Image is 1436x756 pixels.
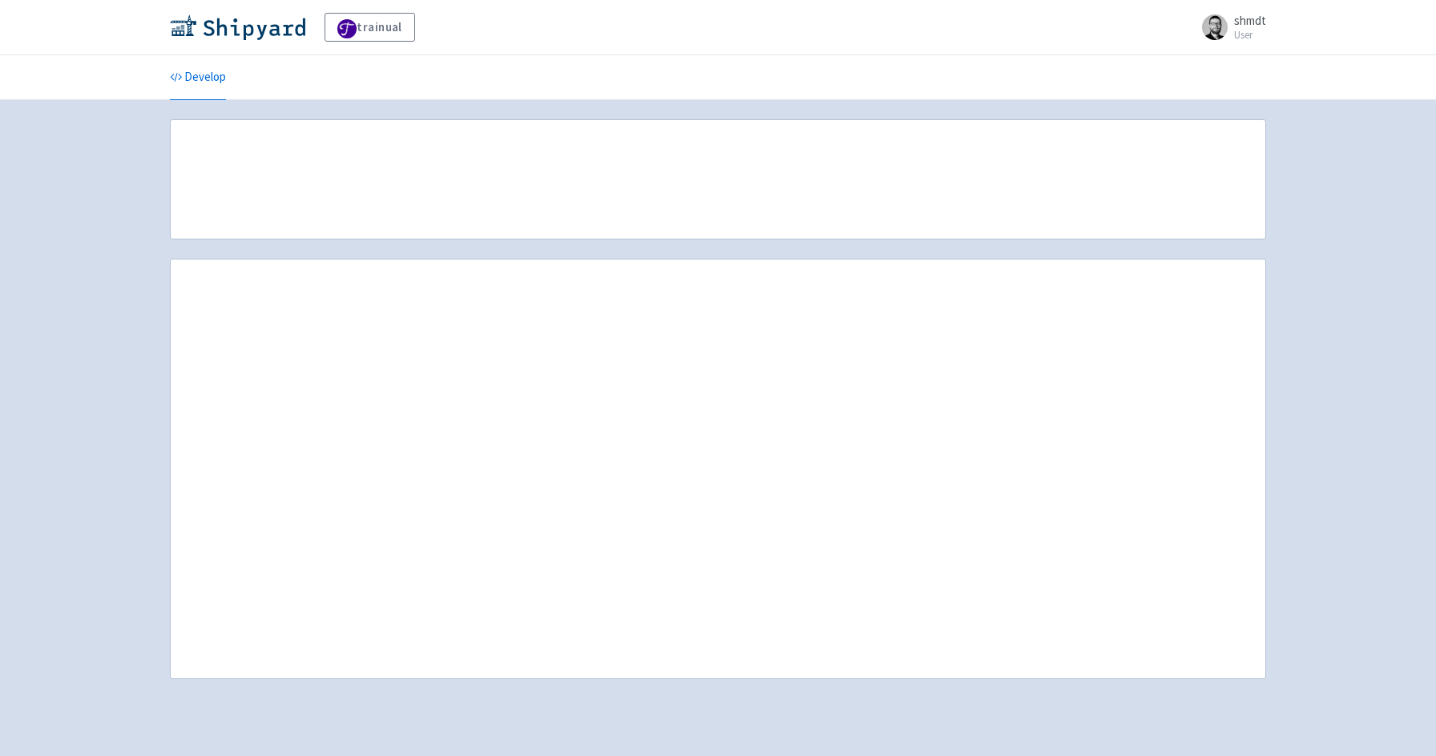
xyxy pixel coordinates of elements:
span: shmdt [1234,13,1266,28]
img: Shipyard logo [170,14,305,40]
a: Develop [170,55,226,100]
a: trainual [325,13,415,42]
a: shmdt User [1192,14,1266,40]
small: User [1234,30,1266,40]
